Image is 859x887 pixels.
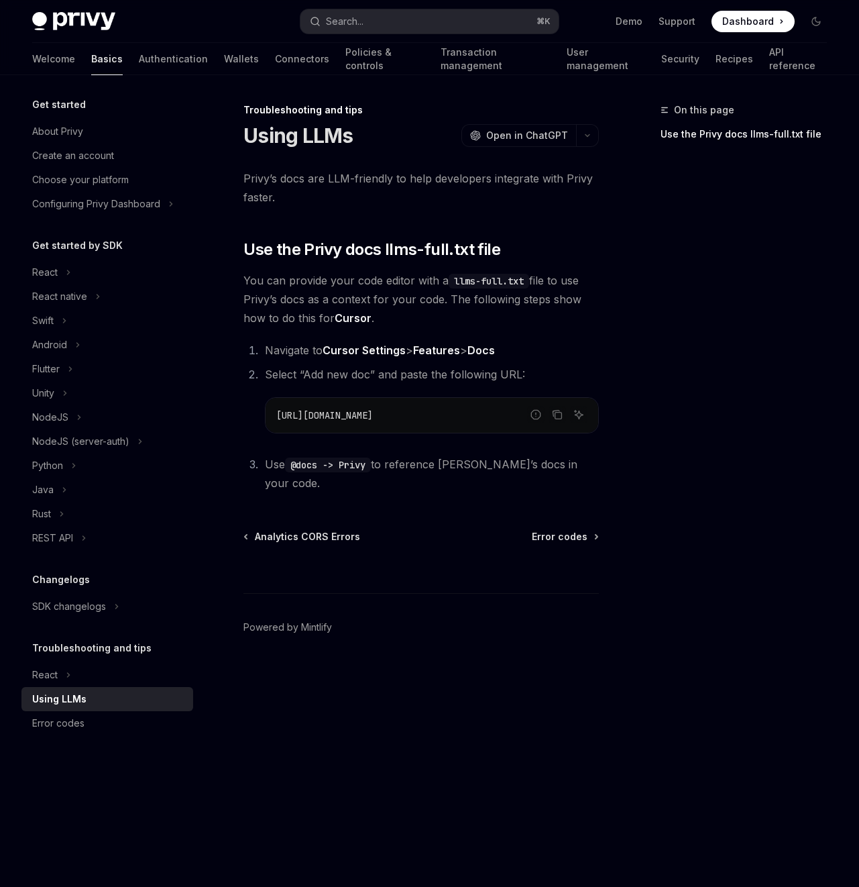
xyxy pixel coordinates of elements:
a: Powered by Mintlify [243,621,332,634]
img: dark logo [32,12,115,31]
strong: Features [413,344,460,357]
div: REST API [32,530,73,546]
a: Analytics CORS Errors [245,530,360,543]
a: Authentication [139,43,208,75]
a: Use the Privy docs llms-full.txt file [661,123,838,145]
a: Welcome [32,43,75,75]
a: Transaction management [441,43,551,75]
span: On this page [674,102,734,118]
span: You can provide your code editor with a file to use Privy’s docs as a context for your code. The ... [243,271,599,327]
a: About Privy [21,119,193,144]
div: Flutter [32,361,60,377]
a: Choose your platform [21,168,193,192]
button: Report incorrect code [527,406,545,423]
a: Wallets [224,43,259,75]
div: Configuring Privy Dashboard [32,196,160,212]
button: Open in ChatGPT [461,124,576,147]
button: Toggle Java section [21,478,193,502]
button: Open search [300,9,558,34]
h5: Get started by SDK [32,238,123,254]
a: Error codes [532,530,597,543]
button: Toggle SDK changelogs section [21,594,193,619]
a: Recipes [715,43,753,75]
span: Navigate to > > [265,344,495,357]
button: Toggle Android section [21,333,193,357]
div: Unity [32,385,54,401]
span: [URL][DOMAIN_NAME] [276,409,373,421]
button: Toggle Configuring Privy Dashboard section [21,192,193,216]
a: Error codes [21,711,193,735]
div: Python [32,458,63,474]
h5: Changelogs [32,572,90,588]
div: Troubleshooting and tips [243,103,599,117]
button: Ask AI [570,406,587,423]
div: Using LLMs [32,691,87,707]
button: Toggle Rust section [21,502,193,526]
div: NodeJS (server-auth) [32,433,129,450]
h5: Get started [32,97,86,113]
button: Toggle Flutter section [21,357,193,381]
a: Support [658,15,695,28]
span: Dashboard [722,15,774,28]
button: Toggle dark mode [805,11,827,32]
button: Toggle React section [21,663,193,687]
button: Toggle React section [21,260,193,284]
div: Java [32,482,54,498]
div: NodeJS [32,409,68,425]
strong: Docs [467,344,495,357]
div: Android [32,337,67,353]
div: About Privy [32,123,83,140]
span: Use to reference [PERSON_NAME]’s docs in your code. [265,458,577,490]
button: Copy the contents from the code block [549,406,566,423]
code: @docs -> Privy [285,458,371,472]
a: Connectors [275,43,329,75]
div: Choose your platform [32,172,129,188]
h1: Using LLMs [243,123,353,148]
a: API reference [769,43,827,75]
div: SDK changelogs [32,598,106,615]
span: Use the Privy docs llms-full.txt file [243,239,500,260]
a: Demo [616,15,642,28]
a: Security [661,43,699,75]
code: llms-full.txt [449,274,529,289]
a: Policies & controls [345,43,424,75]
div: Rust [32,506,51,522]
span: Select “Add new doc” and paste the following URL: [265,368,525,381]
button: Toggle NodeJS section [21,405,193,429]
span: Open in ChatGPT [486,129,568,142]
div: React [32,264,58,280]
a: Cursor [335,311,371,325]
button: Toggle Swift section [21,309,193,333]
div: Error codes [32,715,84,731]
button: Toggle React native section [21,284,193,309]
div: React native [32,289,87,305]
h5: Troubleshooting and tips [32,640,152,656]
div: Search... [326,13,363,30]
div: Create an account [32,148,114,164]
strong: Cursor Settings [323,344,406,357]
span: ⌘ K [536,16,551,27]
button: Toggle Python section [21,454,193,478]
a: Dashboard [711,11,795,32]
div: React [32,667,58,683]
a: Create an account [21,144,193,168]
span: Privy’s docs are LLM-friendly to help developers integrate with Privy faster. [243,169,599,207]
div: Swift [32,313,54,329]
span: Error codes [532,530,587,543]
a: Basics [91,43,123,75]
button: Toggle REST API section [21,526,193,550]
span: Analytics CORS Errors [255,530,360,543]
button: Toggle Unity section [21,381,193,405]
button: Toggle NodeJS (server-auth) section [21,429,193,454]
a: Using LLMs [21,687,193,711]
a: User management [567,43,644,75]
